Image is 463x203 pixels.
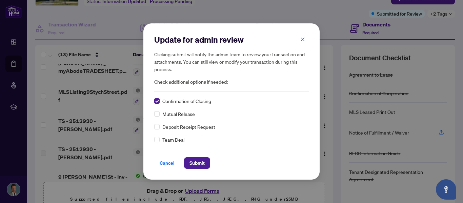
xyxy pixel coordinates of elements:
[154,157,180,169] button: Cancel
[160,158,175,168] span: Cancel
[300,37,305,42] span: close
[162,97,211,105] span: Confirmation of Closing
[162,110,195,118] span: Mutual Release
[189,158,205,168] span: Submit
[154,78,309,86] span: Check additional options if needed:
[184,157,210,169] button: Submit
[154,34,309,45] h2: Update for admin review
[436,179,456,200] button: Open asap
[154,50,309,73] h5: Clicking submit will notify the admin team to review your transaction and attachments. You can st...
[162,123,215,130] span: Deposit Receipt Request
[162,136,184,143] span: Team Deal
